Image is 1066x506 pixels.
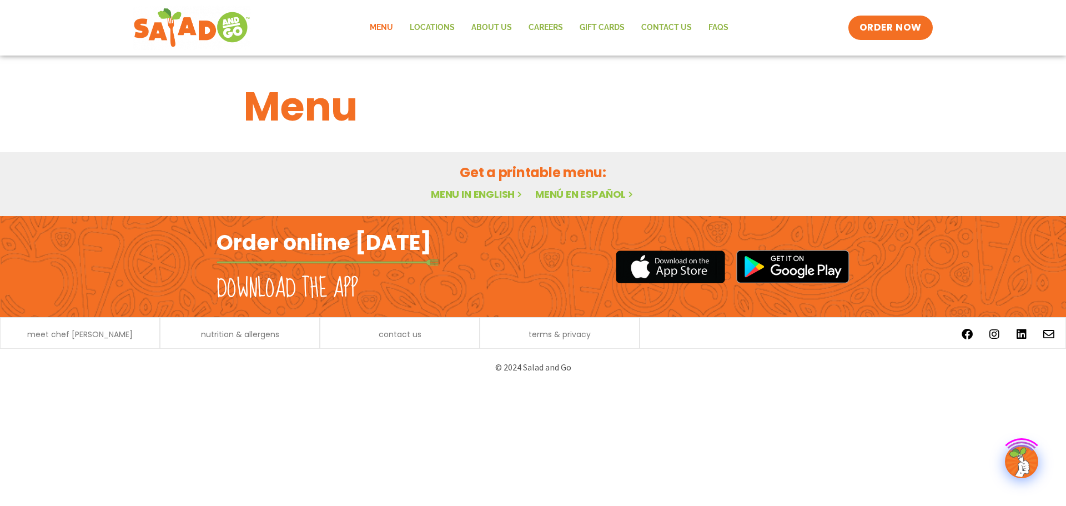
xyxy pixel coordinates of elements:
nav: Menu [361,15,737,41]
a: ORDER NOW [848,16,933,40]
a: nutrition & allergens [201,330,279,338]
img: appstore [616,249,725,285]
a: FAQs [700,15,737,41]
a: Careers [520,15,571,41]
a: terms & privacy [529,330,591,338]
img: new-SAG-logo-768×292 [133,6,250,50]
a: About Us [463,15,520,41]
a: meet chef [PERSON_NAME] [27,330,133,338]
h2: Download the app [217,273,358,304]
h2: Order online [DATE] [217,229,431,256]
a: Menu [361,15,401,41]
h1: Menu [244,77,822,137]
h2: Get a printable menu: [244,163,822,182]
a: Menú en español [535,187,635,201]
img: fork [217,259,439,265]
a: Contact Us [633,15,700,41]
a: Menu in English [431,187,524,201]
p: © 2024 Salad and Go [222,360,844,375]
a: contact us [379,330,421,338]
span: ORDER NOW [859,21,922,34]
a: Locations [401,15,463,41]
a: GIFT CARDS [571,15,633,41]
img: google_play [736,250,849,283]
